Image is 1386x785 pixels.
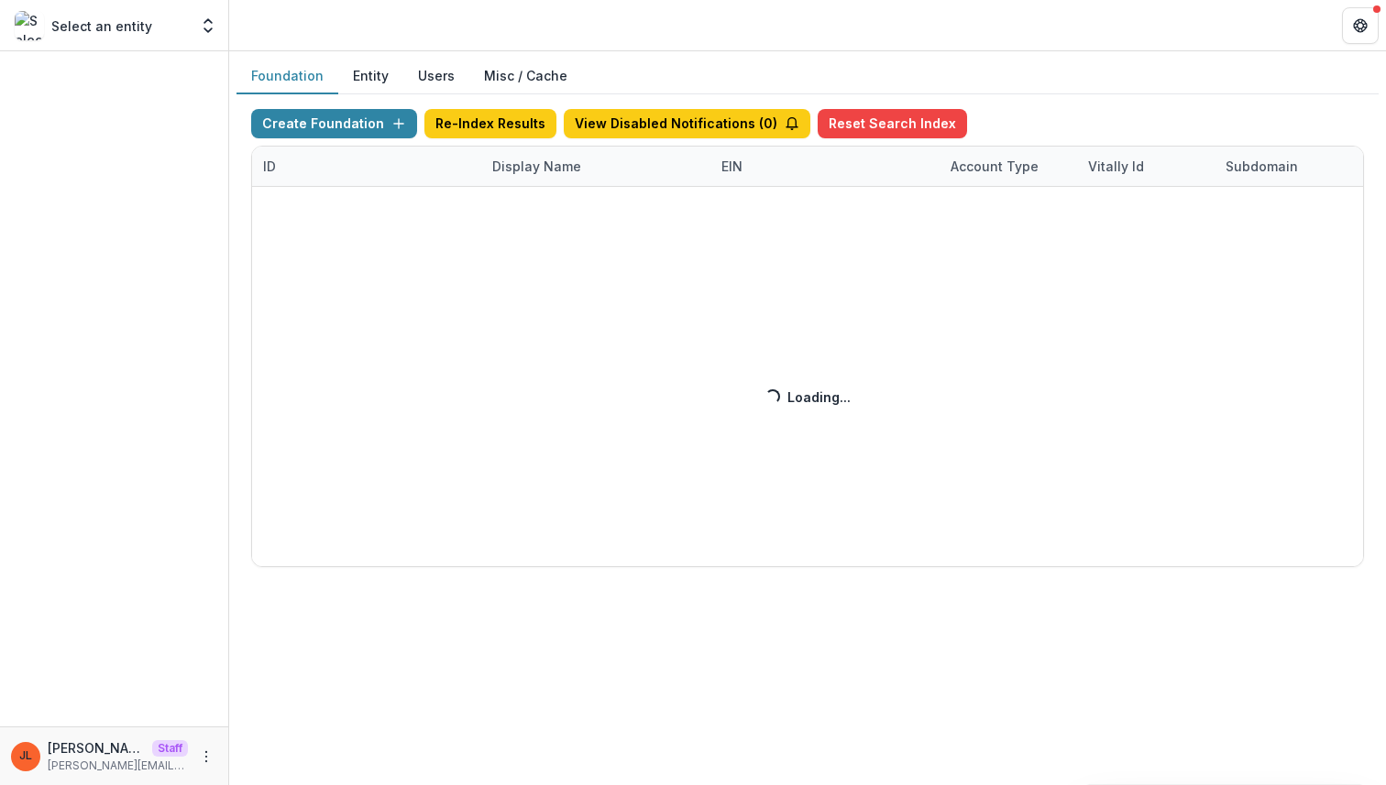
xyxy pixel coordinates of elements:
p: [PERSON_NAME] [48,738,145,758]
button: Entity [338,59,403,94]
button: Foundation [236,59,338,94]
img: Select an entity [15,11,44,40]
button: Misc / Cache [469,59,582,94]
button: More [195,746,217,768]
div: Jeanne Locker [19,750,32,762]
p: [PERSON_NAME][EMAIL_ADDRESS][DOMAIN_NAME] [48,758,188,774]
button: Get Help [1342,7,1379,44]
p: Staff [152,740,188,757]
button: Open entity switcher [195,7,221,44]
button: Users [403,59,469,94]
p: Select an entity [51,16,152,36]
